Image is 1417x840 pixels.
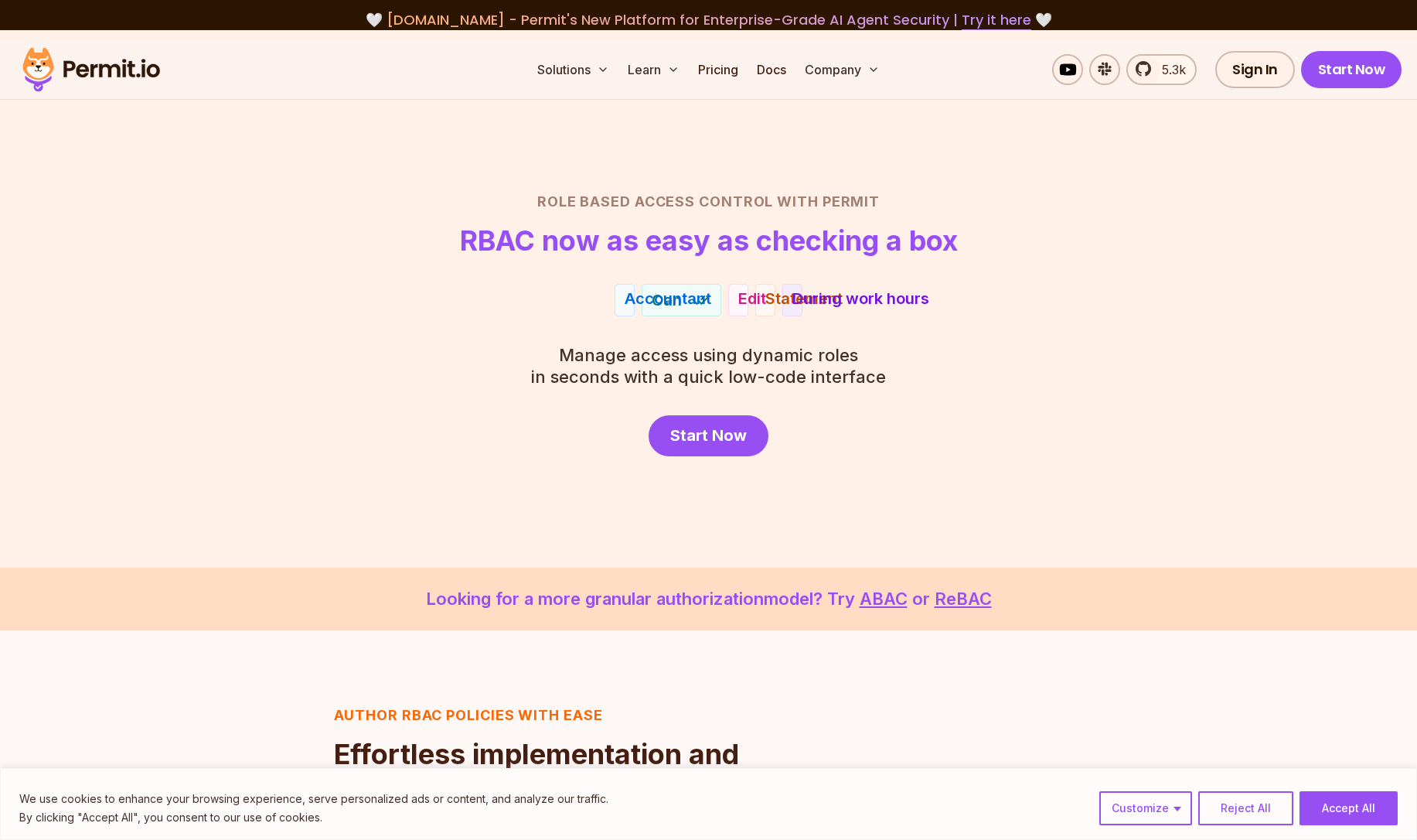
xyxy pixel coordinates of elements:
[531,344,886,388] p: in seconds with a quick low-code interface
[622,54,686,85] button: Learn
[649,415,768,456] a: Start Now
[168,191,1250,213] h2: Role Based Access Control
[531,344,886,366] span: Manage access using dynamic roles
[387,10,1031,29] span: [DOMAIN_NAME] - Permit's New Platform for Enterprise-Grade AI Agent Security |
[1215,51,1295,88] a: Sign In
[334,739,756,801] h2: Effortless implementation and management
[334,705,756,726] h3: Author RBAC POLICIES with EASE
[625,288,711,309] div: Accountant
[935,589,992,609] a: ReBAC
[19,790,608,808] p: We use cookies to enhance your browsing experience, serve personalized ads or content, and analyz...
[531,54,615,85] button: Solutions
[962,10,1031,30] a: Try it here
[670,425,747,446] span: Start Now
[1153,60,1186,79] span: 5.3k
[792,288,929,309] div: During work hours
[777,191,880,213] span: with Permit
[751,54,792,85] a: Docs
[1126,54,1197,85] a: 5.3k
[1299,791,1398,825] button: Accept All
[692,54,744,85] a: Pricing
[15,43,167,96] img: Permit logo
[1301,51,1402,88] a: Start Now
[860,589,908,609] a: ABAC
[1099,791,1192,825] button: Customize
[37,9,1380,31] div: 🤍 🤍
[765,288,843,309] div: Statement
[460,225,958,256] h1: RBAC now as easy as checking a box
[19,808,608,827] p: By clicking "Accept All", you consent to our use of cookies.
[1198,791,1293,825] button: Reject All
[37,586,1380,612] p: Looking for a more granular authorization model? Try or
[799,54,886,85] button: Company
[738,288,766,309] div: Edit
